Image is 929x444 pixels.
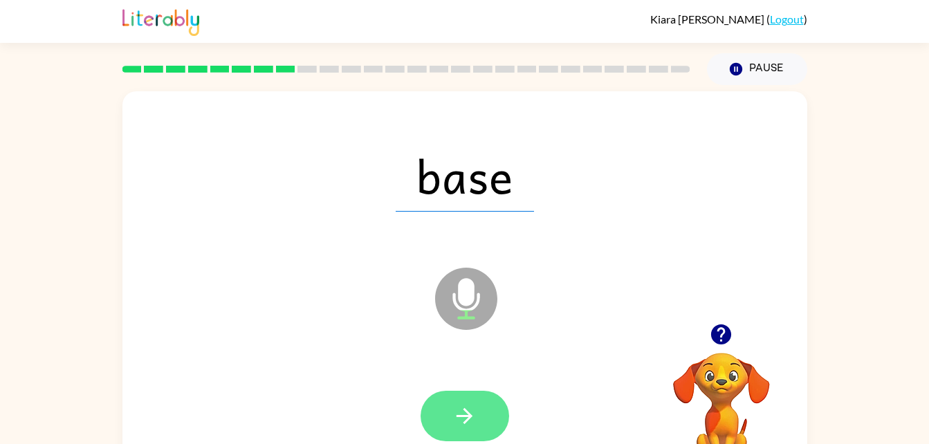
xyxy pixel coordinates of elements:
[770,12,804,26] a: Logout
[650,12,807,26] div: ( )
[707,53,807,85] button: Pause
[396,140,534,212] span: base
[122,6,199,36] img: Literably
[650,12,766,26] span: Kiara [PERSON_NAME]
